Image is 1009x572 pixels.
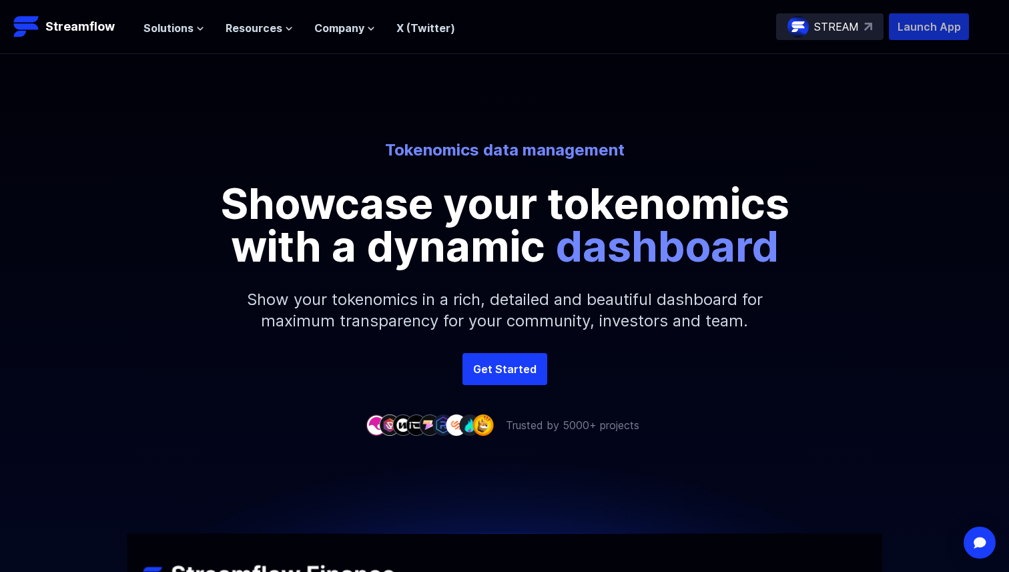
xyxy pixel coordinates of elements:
[889,13,969,40] button: Launch App
[13,13,130,40] a: Streamflow
[555,220,779,272] span: dashboard
[776,13,884,40] a: STREAM
[143,20,194,36] span: Solutions
[135,139,874,161] p: Tokenomics data management
[226,20,293,36] button: Resources
[396,21,455,35] a: X (Twitter)
[218,268,791,353] p: Show your tokenomics in a rich, detailed and beautiful dashboard for maximum transparency for you...
[787,16,809,37] img: streamflow-logo-circle.png
[446,414,467,435] img: company-7
[314,20,364,36] span: Company
[13,13,40,40] img: Streamflow Logo
[814,19,859,35] p: STREAM
[432,414,454,435] img: company-6
[226,20,282,36] span: Resources
[864,23,872,31] img: top-right-arrow.svg
[314,20,375,36] button: Company
[45,17,115,36] p: Streamflow
[459,414,480,435] img: company-8
[366,414,387,435] img: company-1
[462,353,547,385] a: Get Started
[472,414,494,435] img: company-9
[143,20,204,36] button: Solutions
[392,414,414,435] img: company-3
[379,414,400,435] img: company-2
[204,182,805,268] p: Showcase your tokenomics with a dynamic
[406,414,427,435] img: company-4
[419,414,440,435] img: company-5
[964,527,996,559] div: Open Intercom Messenger
[506,417,639,433] p: Trusted by 5000+ projects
